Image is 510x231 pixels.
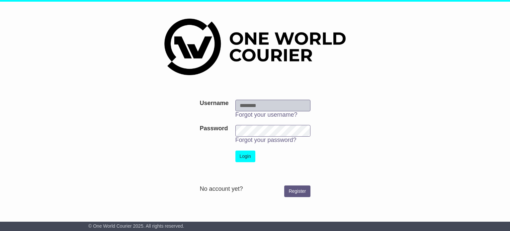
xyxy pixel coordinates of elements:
[235,151,255,162] button: Login
[88,223,184,229] span: © One World Courier 2025. All rights reserved.
[200,185,310,193] div: No account yet?
[200,100,228,107] label: Username
[200,125,228,132] label: Password
[164,19,346,75] img: One World
[284,185,310,197] a: Register
[235,111,297,118] a: Forgot your username?
[235,137,297,143] a: Forgot your password?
